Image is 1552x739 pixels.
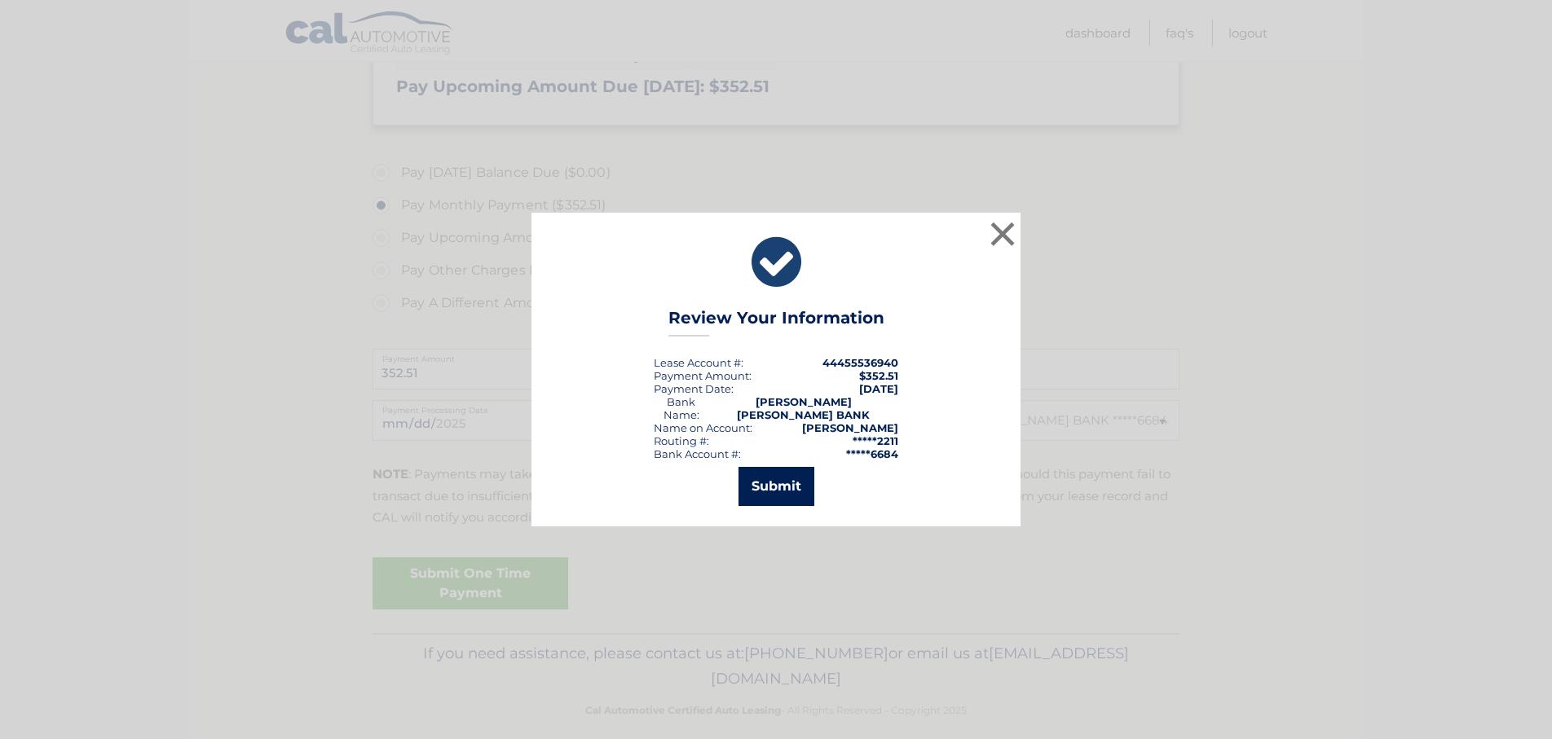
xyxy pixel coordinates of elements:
[859,382,898,395] span: [DATE]
[802,421,898,434] strong: [PERSON_NAME]
[654,447,741,460] div: Bank Account #:
[654,356,743,369] div: Lease Account #:
[822,356,898,369] strong: 44455536940
[654,382,731,395] span: Payment Date
[739,467,814,506] button: Submit
[654,395,708,421] div: Bank Name:
[654,434,709,447] div: Routing #:
[654,369,752,382] div: Payment Amount:
[859,369,898,382] span: $352.51
[737,395,870,421] strong: [PERSON_NAME] [PERSON_NAME] BANK
[654,382,734,395] div: :
[654,421,752,434] div: Name on Account:
[668,308,884,337] h3: Review Your Information
[986,218,1019,250] button: ×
